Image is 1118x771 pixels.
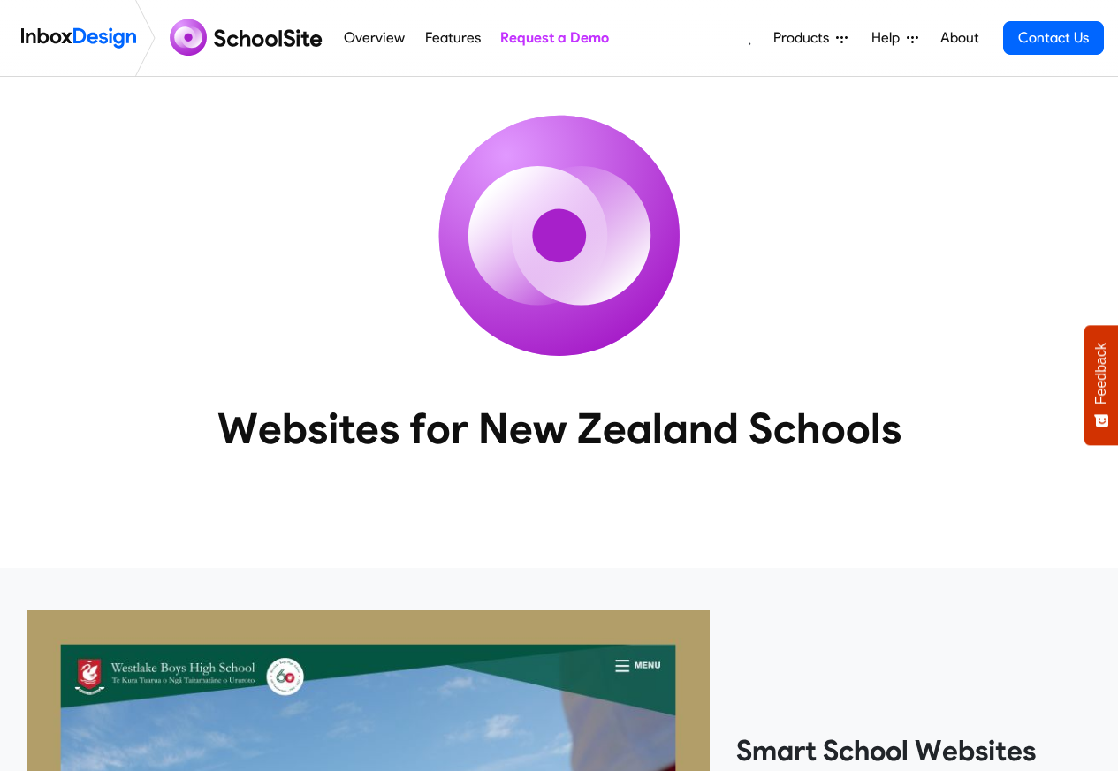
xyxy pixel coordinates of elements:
[495,20,613,56] a: Request a Demo
[140,402,979,455] heading: Websites for New Zealand Schools
[1093,343,1109,404] span: Feedback
[1003,21,1104,55] a: Contact Us
[163,17,334,59] img: schoolsite logo
[420,20,485,56] a: Features
[339,20,410,56] a: Overview
[935,20,984,56] a: About
[864,20,925,56] a: Help
[400,77,719,395] img: icon_schoolsite.svg
[736,733,1091,768] heading: Smart School Websites
[773,27,836,49] span: Products
[871,27,907,49] span: Help
[1084,325,1118,445] button: Feedback - Show survey
[766,20,855,56] a: Products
